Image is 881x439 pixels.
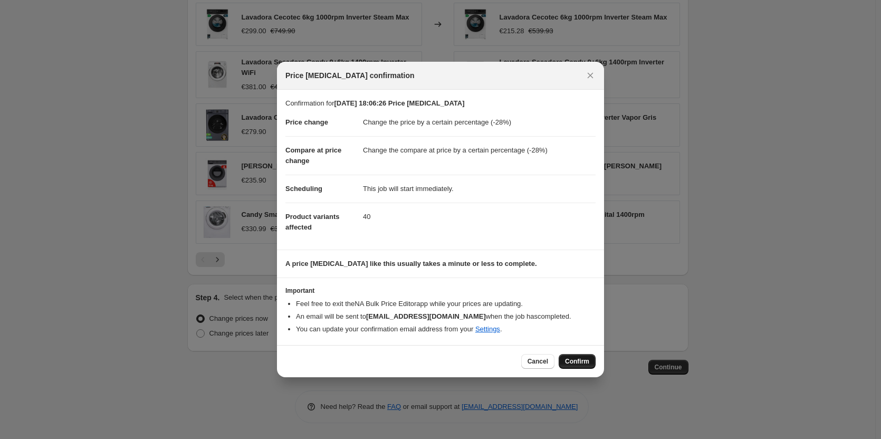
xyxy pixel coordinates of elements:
[296,299,596,309] li: Feel free to exit the NA Bulk Price Editor app while your prices are updating.
[363,175,596,203] dd: This job will start immediately.
[296,324,596,335] li: You can update your confirmation email address from your .
[583,68,598,83] button: Close
[296,311,596,322] li: An email will be sent to when the job has completed .
[285,118,328,126] span: Price change
[285,260,537,268] b: A price [MEDICAL_DATA] like this usually takes a minute or less to complete.
[475,325,500,333] a: Settings
[285,70,415,81] span: Price [MEDICAL_DATA] confirmation
[565,357,589,366] span: Confirm
[363,203,596,231] dd: 40
[285,146,341,165] span: Compare at price change
[363,136,596,164] dd: Change the compare at price by a certain percentage (-28%)
[334,99,464,107] b: [DATE] 18:06:26 Price [MEDICAL_DATA]
[285,287,596,295] h3: Important
[363,109,596,136] dd: Change the price by a certain percentage (-28%)
[285,185,322,193] span: Scheduling
[366,312,486,320] b: [EMAIL_ADDRESS][DOMAIN_NAME]
[521,354,554,369] button: Cancel
[528,357,548,366] span: Cancel
[285,213,340,231] span: Product variants affected
[285,98,596,109] p: Confirmation for
[559,354,596,369] button: Confirm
